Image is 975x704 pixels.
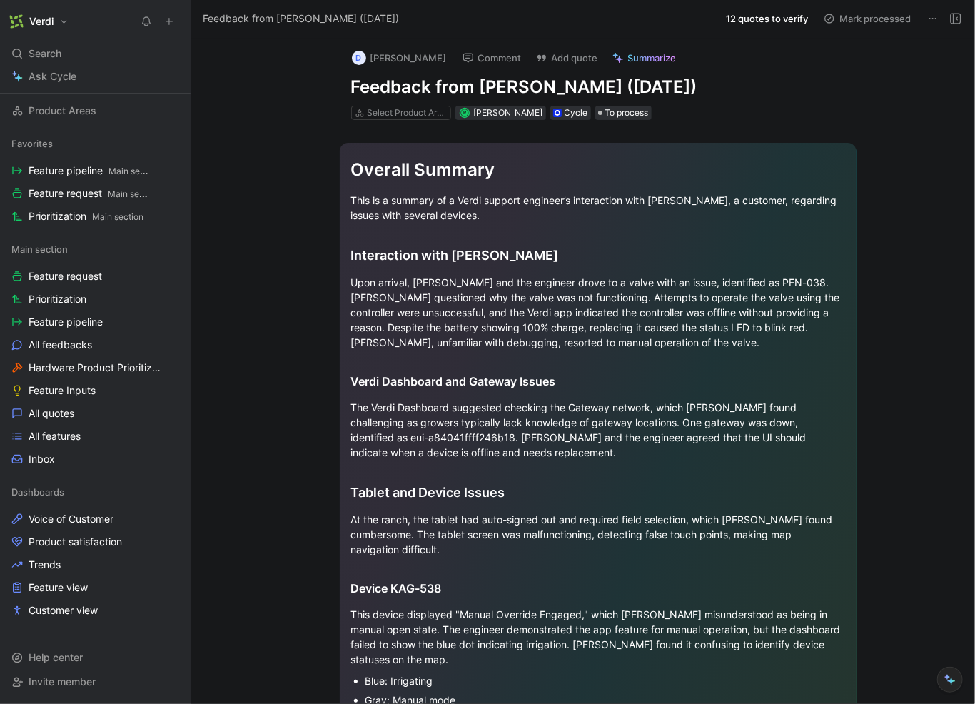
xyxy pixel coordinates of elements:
[29,164,150,178] span: Feature pipeline
[29,675,96,688] span: Invite member
[29,406,74,421] span: All quotes
[460,109,468,117] div: R
[351,400,845,460] div: The Verdi Dashboard suggested checking the Gateway network, which [PERSON_NAME] found challenging...
[605,106,649,120] span: To process
[29,429,81,443] span: All features
[351,157,845,183] div: Overall Summary
[29,383,96,398] span: Feature Inputs
[6,288,185,310] a: Prioritization
[29,535,122,549] span: Product satisfaction
[351,607,845,667] div: This device displayed "Manual Override Engaged," which [PERSON_NAME] misunderstood as being in ma...
[351,193,845,223] div: This is a summary of a Verdi support engineer’s interaction with [PERSON_NAME], a customer, regar...
[6,11,72,31] button: VerdiVerdi
[351,373,845,390] div: Verdi Dashboard and Gateway Issues
[6,481,185,503] div: Dashboards
[6,238,185,470] div: Main sectionFeature requestPrioritizationFeature pipelineAll feedbacksHardware Product Prioritiza...
[29,603,98,618] span: Customer view
[6,43,185,64] div: Search
[6,481,185,621] div: DashboardsVoice of CustomerProduct satisfactionTrendsFeature viewCustomer view
[29,15,54,28] h1: Verdi
[6,531,185,553] a: Product satisfaction
[6,600,185,621] a: Customer view
[365,673,845,688] div: Blue: Irrigating
[351,512,845,557] div: At the ranch, the tablet had auto-signed out and required field selection, which [PERSON_NAME] fo...
[11,485,64,499] span: Dashboards
[6,577,185,598] a: Feature view
[6,357,185,378] a: Hardware Product Prioritization
[6,647,185,668] div: Help center
[29,512,113,526] span: Voice of Customer
[9,14,24,29] img: Verdi
[29,186,150,201] span: Feature request
[595,106,652,120] div: To process
[456,48,528,68] button: Comment
[29,361,166,375] span: Hardware Product Prioritization
[6,380,185,401] a: Feature Inputs
[6,183,185,204] a: Feature requestMain section
[628,51,677,64] span: Summarize
[351,76,845,99] h1: Feedback from [PERSON_NAME] ([DATE])
[719,9,814,29] button: 12 quotes to verify
[29,292,86,306] span: Prioritization
[352,51,366,65] div: D
[351,246,845,265] div: Interaction with [PERSON_NAME]
[29,338,92,352] span: All feedbacks
[29,45,61,62] span: Search
[6,403,185,424] a: All quotes
[6,508,185,530] a: Voice of Customer
[6,671,185,693] div: Invite member
[6,206,185,227] a: PrioritizationMain section
[29,558,61,572] span: Trends
[203,10,399,27] span: Feedback from [PERSON_NAME] ([DATE])
[606,48,683,68] button: Summarize
[108,166,160,176] span: Main section
[11,136,53,151] span: Favorites
[6,238,185,260] div: Main section
[817,9,917,29] button: Mark processed
[29,651,83,663] span: Help center
[565,106,588,120] div: Cycle
[6,554,185,575] a: Trends
[6,100,185,121] a: Product Areas
[6,448,185,470] a: Inbox
[6,66,185,87] a: Ask Cycle
[345,47,453,69] button: D[PERSON_NAME]
[29,315,103,329] span: Feature pipeline
[6,311,185,333] a: Feature pipeline
[29,68,76,85] span: Ask Cycle
[351,483,845,502] div: Tablet and Device Issues
[92,211,143,222] span: Main section
[6,426,185,447] a: All features
[6,133,185,154] div: Favorites
[530,48,605,68] button: Add quote
[29,580,88,595] span: Feature view
[11,242,68,256] span: Main section
[29,209,143,224] span: Prioritization
[351,275,845,350] div: Upon arrival, [PERSON_NAME] and the engineer drove to a valve with an issue, identified as PEN-03...
[29,104,96,118] span: Product Areas
[29,452,55,466] span: Inbox
[6,266,185,287] a: Feature request
[29,269,102,283] span: Feature request
[6,160,185,181] a: Feature pipelineMain section
[6,334,185,356] a: All feedbacks
[474,107,543,118] span: [PERSON_NAME]
[351,580,845,597] div: Device KAG-538
[367,106,447,120] div: Select Product Areas
[108,188,159,199] span: Main section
